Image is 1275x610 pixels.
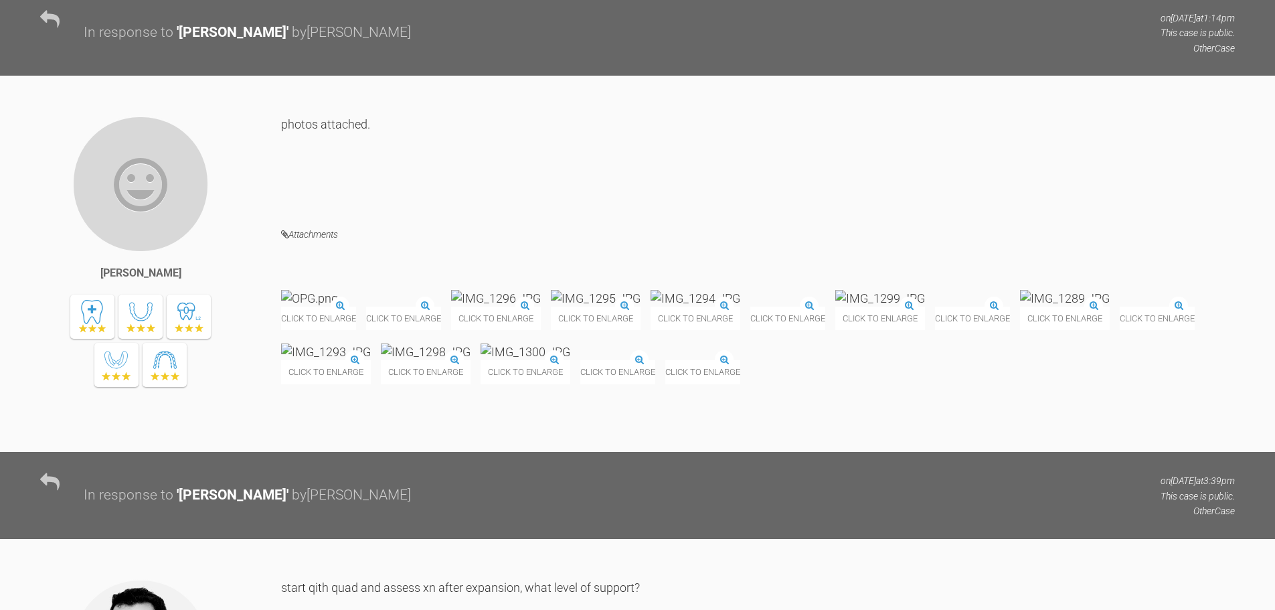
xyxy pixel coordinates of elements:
[100,264,181,282] div: [PERSON_NAME]
[964,307,1054,330] span: Click to enlarge
[964,290,1054,307] img: IMG_1301.JPG
[177,484,288,507] div: ' [PERSON_NAME] '
[765,307,855,330] span: Click to enlarge
[665,360,740,384] span: Click to enlarge
[750,360,840,384] span: Click to enlarge
[466,290,556,307] img: IMG_1296.JPG
[1161,473,1235,488] p: on [DATE] at 3:39pm
[1161,41,1235,56] p: Other Case
[665,307,755,330] span: Click to enlarge
[1161,504,1235,518] p: Other Case
[281,307,356,330] span: Click to enlarge
[292,484,411,507] div: by [PERSON_NAME]
[366,360,456,384] span: Click to enlarge
[566,307,655,330] span: Click to enlarge
[466,360,556,384] span: Click to enlarge
[865,290,954,307] img: IMG_1299.JPG
[1161,489,1235,504] p: This case is public.
[865,307,954,330] span: Click to enlarge
[750,344,840,360] img: IMG_1291.JPG
[1064,307,1154,330] span: Click to enlarge
[566,344,655,360] img: IMG_1300.JPG
[292,21,411,44] div: by [PERSON_NAME]
[281,360,356,384] span: Click to enlarge
[1161,11,1235,25] p: on [DATE] at 1:14pm
[366,344,456,360] img: IMG_1293.JPG
[765,290,855,307] img: IMG_1290.JPG
[84,484,173,507] div: In response to
[566,290,655,307] img: IMG_1295.JPG
[281,226,1235,243] h4: Attachments
[177,21,288,44] div: ' [PERSON_NAME] '
[665,290,755,307] img: IMG_1294.JPG
[466,344,556,360] img: IMG_1298.JPG
[84,21,173,44] div: In response to
[281,116,1235,206] div: photos attached.
[366,290,456,307] img: IMG_1297.JPG
[466,307,556,330] span: Click to enlarge
[1161,25,1235,40] p: This case is public.
[72,116,209,252] img: Eamon OReilly
[1064,290,1154,307] img: IMG_1289.JPG
[566,360,655,384] span: Click to enlarge
[281,290,338,307] img: OPG.png
[366,307,456,330] span: Click to enlarge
